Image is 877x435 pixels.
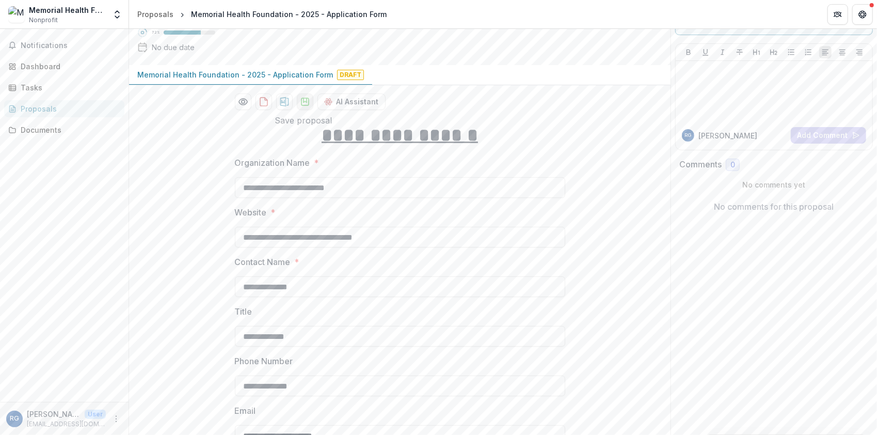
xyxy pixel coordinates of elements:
[29,15,58,25] span: Nonprofit
[768,46,780,58] button: Heading 2
[10,415,19,422] div: Richard Giroux
[730,161,735,169] span: 0
[235,355,293,367] p: Phone Number
[716,46,729,58] button: Italicize
[235,405,256,417] p: Email
[853,46,866,58] button: Align Right
[21,82,116,93] div: Tasks
[27,420,106,429] p: [EMAIL_ADDRESS][DOMAIN_NAME]
[679,160,722,169] h2: Comments
[21,125,116,135] div: Documents
[734,46,746,58] button: Strike
[235,157,310,169] p: Organization Name
[685,133,692,138] div: Richard Giroux
[152,29,160,36] p: 72 %
[852,4,873,25] button: Get Help
[21,103,116,114] div: Proposals
[827,4,848,25] button: Partners
[751,46,763,58] button: Heading 1
[235,206,267,219] p: Website
[133,7,178,22] a: Proposals
[791,127,866,144] button: Add Comment
[137,9,173,20] div: Proposals
[191,9,387,20] div: Memorial Health Foundation - 2025 - Application Form
[4,58,124,75] a: Dashboard
[137,69,333,80] p: Memorial Health Foundation - 2025 - Application Form
[256,94,272,110] button: download-proposal
[4,121,124,138] a: Documents
[21,61,116,72] div: Dashboard
[133,7,391,22] nav: breadcrumb
[679,179,869,190] p: No comments yet
[297,94,313,110] button: download-proposal
[4,37,124,54] button: Notifications
[714,200,834,213] p: No comments for this proposal
[317,94,386,110] button: AI Assistant
[682,46,695,58] button: Bold
[29,5,106,15] div: Memorial Health Foundation
[4,100,124,117] a: Proposals
[235,94,251,110] button: Preview 8ce898e7-83ab-4107-b79e-27ac286fc9b8-0.pdf
[802,46,815,58] button: Ordered List
[8,6,25,23] img: Memorial Health Foundation
[21,41,120,50] span: Notifications
[27,409,81,420] p: [PERSON_NAME]
[235,256,291,268] p: Contact Name
[235,305,252,318] p: Title
[698,130,757,141] p: [PERSON_NAME]
[110,413,122,425] button: More
[836,46,849,58] button: Align Center
[785,46,798,58] button: Bullet List
[85,410,106,419] p: User
[4,79,124,96] a: Tasks
[152,42,195,53] div: No due date
[337,70,364,80] span: Draft
[819,46,832,58] button: Align Left
[276,94,293,110] button: download-proposal
[699,46,712,58] button: Underline
[275,114,332,127] div: Save proposal
[110,4,124,25] button: Open entity switcher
